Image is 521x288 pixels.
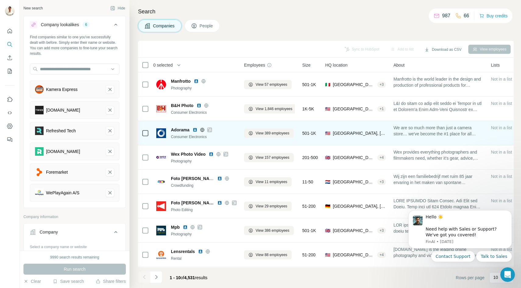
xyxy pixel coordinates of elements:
img: Refreshed Tech-logo [35,127,44,135]
div: Kamera Express [46,86,77,92]
div: Crowdfunding [171,183,237,188]
span: Not in a list [491,150,512,154]
span: [GEOGRAPHIC_DATA], [GEOGRAPHIC_DATA], [GEOGRAPHIC_DATA] [333,82,374,88]
button: View 88 employees [244,250,292,259]
span: Foto [PERSON_NAME] [171,200,214,206]
span: View 11 employees [256,179,287,185]
button: Company [24,225,126,242]
button: Use Surfe on LinkedIn [5,94,15,105]
img: LinkedIn logo [209,152,214,157]
span: LOR ipsumdolor sit ame consec adi, elit sed doeiu temp incid utl etdol mag. Al eni admin’v quisno... [393,222,484,234]
span: View 88 employees [256,252,287,258]
span: Not in a list [491,174,512,179]
span: About [393,62,405,68]
span: Manfrotto is the world leader in the design and production of professional products for photograp... [393,76,484,88]
div: Company [40,229,58,235]
div: [DOMAIN_NAME] [46,148,80,154]
div: + 3 [377,82,386,87]
span: [GEOGRAPHIC_DATA], [GEOGRAPHIC_DATA] [333,203,386,209]
div: Photography [171,158,237,164]
button: Dashboard [5,121,15,132]
div: [DOMAIN_NAME] [46,107,80,113]
button: Search [5,39,15,50]
img: Kamera Express-logo [35,85,44,94]
span: LORE IPSUMDO Sitam Consec. Adi Elit sed Doeiu. Temp inci utl 624 Etdolo magnaa Enim Adminim ve qu... [393,198,484,210]
span: 4,531 [184,275,195,280]
img: LinkedIn logo [197,103,201,108]
div: + 4 [377,252,386,258]
img: WePlayAgain A/S-logo [35,189,44,197]
button: Clear [23,278,41,284]
div: Company lookalikes [41,22,79,28]
span: Employees [244,62,265,68]
img: Avatar [5,6,15,16]
span: Wij zijn een familiebedrijf met ruim 85 jaar ervaring in het maken van spontane schoolfoto’s van ... [393,173,484,186]
div: Foremarket [46,169,68,175]
span: 🇬🇧 [325,227,330,234]
button: View 386 employees [244,226,294,235]
button: Feedback [5,134,15,145]
span: 11-50 [302,179,313,185]
span: Lensrentals [171,248,195,255]
button: Quick start [5,26,15,36]
p: 987 [442,12,450,19]
span: Size [302,62,310,68]
div: + 3 [377,228,386,233]
span: results [170,275,207,280]
div: New search [23,5,43,11]
span: L&I do sitam co adip elit seddo ei Tempor in utl et Dolorem'a Enim Adm-Veni Quisnostr ex 5619. Ul... [393,100,484,113]
span: Not in a list [491,125,512,130]
span: HQ location [325,62,347,68]
button: Twice.nz-remove-button [106,106,114,114]
span: Lists [491,62,500,68]
div: 6 [83,22,90,27]
div: Refreshed Tech [46,128,76,134]
div: Select a company name or website [30,242,119,250]
span: We are so much more than just a camera store… we've become the #1 place for all content-creators,... [393,125,484,137]
button: View 57 employees [244,80,292,89]
span: 🇺🇸 [325,252,330,258]
img: Logo of Foto Erhardt [156,201,166,211]
span: People [200,23,214,29]
img: Twice.nz-logo [35,106,44,114]
span: 501-1K [302,82,316,88]
button: Buy credits [479,12,508,20]
span: View 1,846 employees [256,106,292,112]
span: 501-1K [302,130,316,136]
span: 🇺🇸 [325,106,330,112]
button: My lists [5,66,15,77]
span: Mpb [171,224,180,230]
span: [GEOGRAPHIC_DATA], [GEOGRAPHIC_DATA]|Eastern|[GEOGRAPHIC_DATA] (NR)|[GEOGRAPHIC_DATA] [333,154,374,161]
button: Share filters [96,278,126,284]
button: View 11 employees [244,177,292,186]
span: Foto [PERSON_NAME] Nederland B.V. [171,176,248,181]
span: Wex Photo Video [171,151,206,157]
img: LinkedIn logo [217,176,222,181]
div: WePlayAgain A/S [46,190,79,196]
div: 9990 search results remaining [50,255,99,260]
img: Logo of B&H Photo [156,105,166,112]
div: Photography [171,231,237,237]
div: Consumer Electronics [171,110,237,115]
div: + 1 [377,106,386,112]
span: 0 selected [153,62,173,68]
span: [GEOGRAPHIC_DATA], [US_STATE] [333,130,386,136]
img: LinkedIn logo [194,79,199,84]
img: Foremarket-logo [35,168,44,176]
p: Company information [23,214,126,220]
span: Wex provides everything photographers and filmmakers need, whether it’s gear, advice, inspiration... [393,149,484,161]
span: 🇬🇧 [325,154,330,161]
button: View 389 employees [244,129,294,138]
div: Rental [171,256,237,261]
span: 201-500 [302,154,318,161]
iframe: Intercom live chat [500,267,515,282]
button: Hide [106,4,129,13]
iframe: Intercom notifications message [399,203,521,285]
span: View 389 employees [256,130,289,136]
